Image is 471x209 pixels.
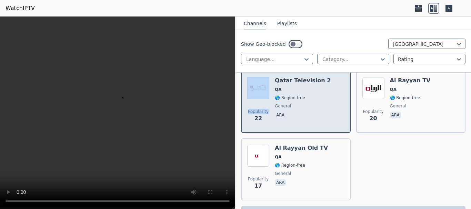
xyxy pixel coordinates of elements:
span: QA [390,87,397,92]
h6: Al Rayyan TV [390,77,431,84]
h6: Qatar Television 2 [275,77,331,84]
span: QA [275,154,282,160]
p: ara [275,112,286,118]
span: general [275,171,291,176]
img: Al Rayyan Old TV [247,145,269,167]
span: 22 [254,114,262,123]
span: 🌎 Region-free [390,95,420,101]
span: Popularity [248,109,269,114]
button: Channels [244,17,266,30]
label: Show Geo-blocked [241,41,286,48]
img: Al Rayyan TV [362,77,384,99]
p: ara [275,179,286,186]
span: Popularity [363,109,383,114]
span: Popularity [248,176,269,182]
img: Qatar Television 2 [247,77,269,99]
span: general [275,103,291,109]
p: ara [390,112,401,118]
span: QA [275,87,282,92]
h6: Al Rayyan Old TV [275,145,328,151]
a: WatchIPTV [6,4,35,12]
button: Playlists [277,17,297,30]
span: 17 [254,182,262,190]
span: general [390,103,406,109]
span: 🌎 Region-free [275,163,305,168]
span: 20 [369,114,377,123]
span: 🌎 Region-free [275,95,305,101]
